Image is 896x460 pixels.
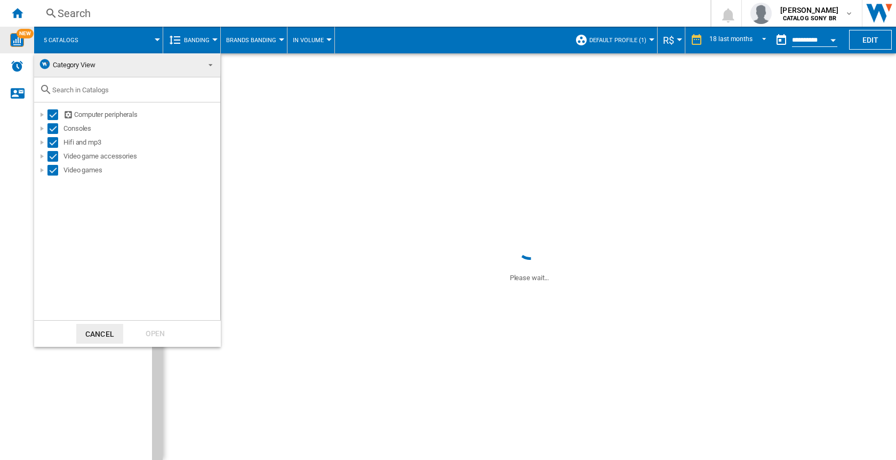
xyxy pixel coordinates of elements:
md-checkbox: Select [47,137,63,148]
div: Hifi and mp3 [63,137,219,148]
span: Category View [53,61,95,69]
div: Video games [63,165,219,176]
md-checkbox: Select [47,109,63,120]
div: Consoles [63,123,219,134]
div: Video game accessories [63,151,219,162]
md-checkbox: Select [47,123,63,134]
input: Search in Catalogs [52,86,215,94]
img: wiser-icon-blue.png [38,58,51,70]
button: Cancel [76,324,123,344]
div: Open [132,324,179,344]
md-checkbox: Select [47,165,63,176]
md-checkbox: Select [47,151,63,162]
div: Computer peripherals [63,109,219,120]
